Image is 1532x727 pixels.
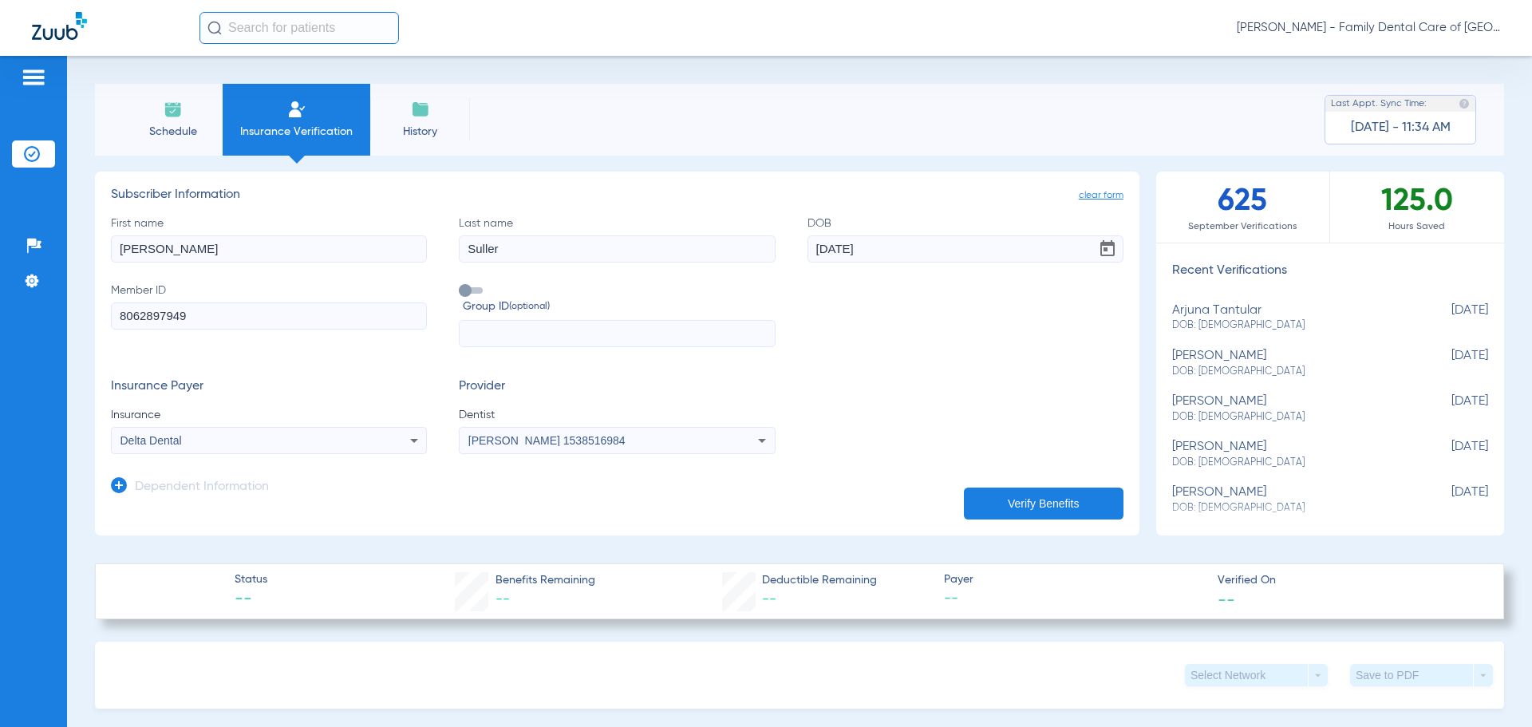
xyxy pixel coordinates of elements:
label: Last name [459,215,775,263]
span: DOB: [DEMOGRAPHIC_DATA] [1172,318,1408,333]
span: -- [1218,591,1235,607]
span: clear form [1079,188,1123,203]
span: DOB: [DEMOGRAPHIC_DATA] [1172,501,1408,516]
div: [PERSON_NAME] [1172,485,1408,515]
span: Hours Saved [1330,219,1504,235]
img: last sync help info [1459,98,1470,109]
button: Open calendar [1092,233,1123,265]
span: History [382,124,458,140]
div: [PERSON_NAME] [1172,394,1408,424]
span: [DATE] [1408,485,1488,515]
span: [PERSON_NAME] - Family Dental Care of [GEOGRAPHIC_DATA] [1237,20,1500,36]
span: -- [235,589,267,611]
img: Schedule [164,100,183,119]
span: Status [235,571,267,588]
div: 125.0 [1330,172,1504,243]
span: Deductible Remaining [762,572,877,589]
span: [DATE] [1408,394,1488,424]
span: [DATE] - 11:34 AM [1351,120,1451,136]
h3: Recent Verifications [1156,263,1504,279]
span: Insurance Verification [235,124,358,140]
span: -- [762,592,776,606]
span: Benefits Remaining [496,572,595,589]
input: Member ID [111,302,427,330]
label: DOB [807,215,1123,263]
span: -- [496,592,510,606]
span: September Verifications [1156,219,1329,235]
span: DOB: [DEMOGRAPHIC_DATA] [1172,456,1408,470]
span: [DATE] [1408,440,1488,469]
h3: Insurance Payer [111,379,427,395]
span: DOB: [DEMOGRAPHIC_DATA] [1172,365,1408,379]
button: Verify Benefits [964,488,1123,520]
img: Zuub Logo [32,12,87,40]
span: Dentist [459,407,775,423]
span: Verified On [1218,572,1478,589]
img: History [411,100,430,119]
span: Group ID [463,298,775,315]
h3: Provider [459,379,775,395]
div: arjuna tantular [1172,303,1408,333]
img: Manual Insurance Verification [287,100,306,119]
input: Search for patients [199,12,399,44]
input: First name [111,235,427,263]
img: hamburger-icon [21,68,46,87]
input: Last name [459,235,775,263]
span: Last Appt. Sync Time: [1331,96,1427,112]
span: [PERSON_NAME] 1538516984 [468,434,626,447]
h3: Subscriber Information [111,188,1123,203]
small: (optional) [509,298,550,315]
span: Delta Dental [120,434,182,447]
label: First name [111,215,427,263]
span: [DATE] [1408,303,1488,333]
img: Search Icon [207,21,222,35]
h3: Dependent Information [135,480,269,496]
span: Payer [944,571,1204,588]
div: 625 [1156,172,1330,243]
label: Member ID [111,283,427,348]
div: [PERSON_NAME] [1172,440,1408,469]
span: Insurance [111,407,427,423]
span: DOB: [DEMOGRAPHIC_DATA] [1172,410,1408,425]
span: Schedule [135,124,211,140]
span: -- [944,589,1204,609]
input: DOBOpen calendar [807,235,1123,263]
div: [PERSON_NAME] [1172,349,1408,378]
span: [DATE] [1408,349,1488,378]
